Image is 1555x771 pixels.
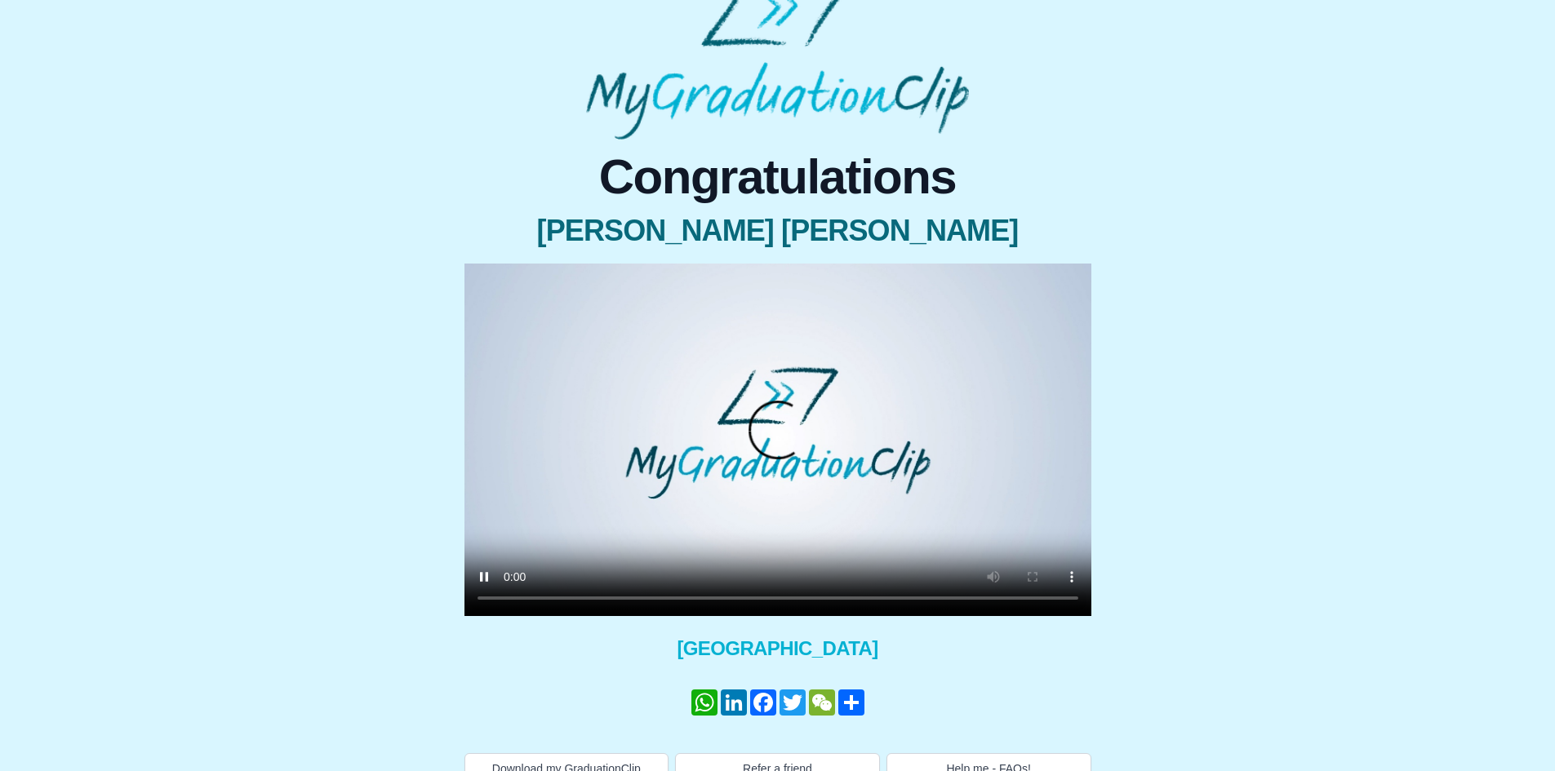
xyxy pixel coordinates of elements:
a: WhatsApp [690,689,719,716]
a: Share [837,689,866,716]
a: Facebook [749,689,778,716]
a: WeChat [807,689,837,716]
span: [GEOGRAPHIC_DATA] [464,636,1091,662]
span: [PERSON_NAME] [PERSON_NAME] [464,215,1091,247]
span: Congratulations [464,153,1091,202]
a: LinkedIn [719,689,749,716]
a: Twitter [778,689,807,716]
